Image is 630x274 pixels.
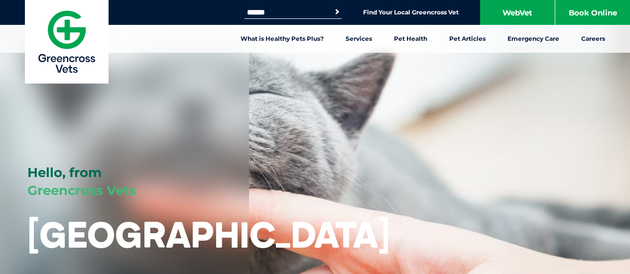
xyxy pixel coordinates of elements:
a: Pet Articles [438,25,497,53]
button: Search [332,7,342,17]
a: Find Your Local Greencross Vet [363,8,459,16]
span: Hello, from [27,165,102,181]
a: Emergency Care [497,25,570,53]
span: Greencross Vets [27,183,136,198]
h1: [GEOGRAPHIC_DATA] [27,215,390,254]
a: What is Healthy Pets Plus? [230,25,335,53]
a: Services [335,25,383,53]
a: Pet Health [383,25,438,53]
a: Careers [570,25,616,53]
